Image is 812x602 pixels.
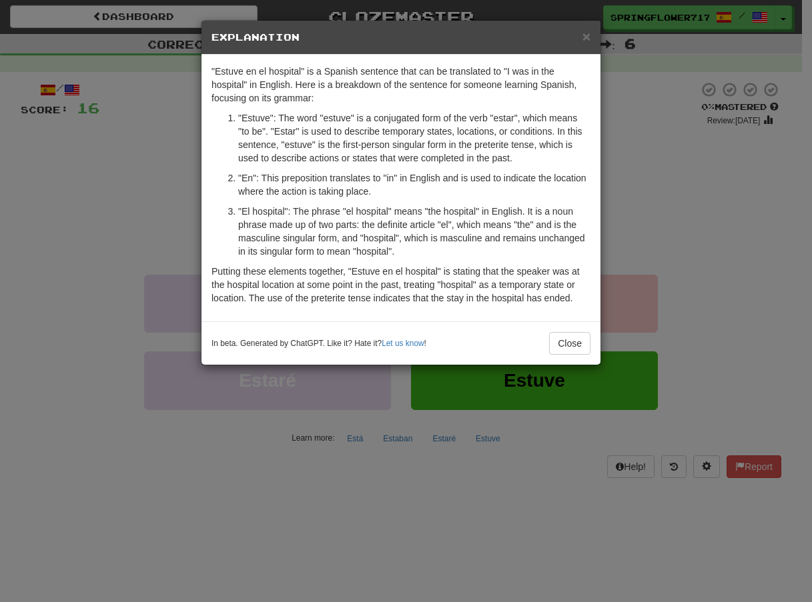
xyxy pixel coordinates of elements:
button: Close [549,332,590,355]
p: Putting these elements together, "Estuve en el hospital" is stating that the speaker was at the h... [212,265,590,305]
p: "Estuve": The word "estuve" is a conjugated form of the verb "estar", which means "to be". "Estar... [238,111,590,165]
p: "Estuve en el hospital" is a Spanish sentence that can be translated to "I was in the hospital" i... [212,65,590,105]
button: Close [582,29,590,43]
h5: Explanation [212,31,590,44]
p: "En": This preposition translates to "in" in English and is used to indicate the location where t... [238,171,590,198]
small: In beta. Generated by ChatGPT. Like it? Hate it? ! [212,338,426,349]
p: "El hospital": The phrase "el hospital" means "the hospital" in English. It is a noun phrase made... [238,205,590,258]
span: × [582,29,590,44]
a: Let us know [382,339,424,348]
